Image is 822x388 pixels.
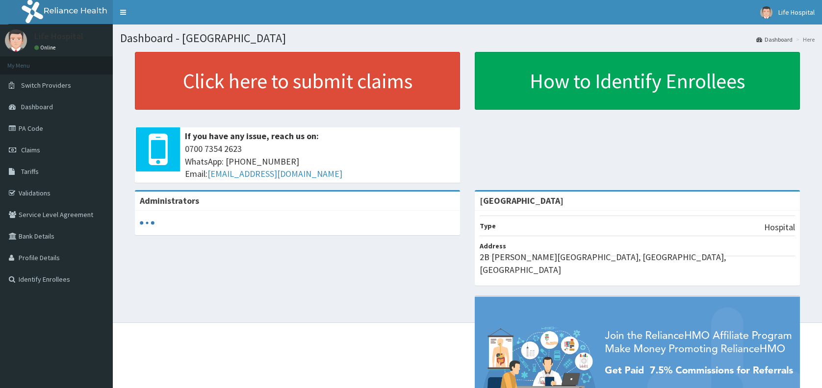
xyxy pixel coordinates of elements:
b: Address [480,242,506,250]
span: Claims [21,145,40,154]
b: Administrators [140,195,199,206]
b: Type [480,221,496,230]
p: Life Hospital [34,32,83,41]
h1: Dashboard - [GEOGRAPHIC_DATA] [120,32,815,45]
span: 0700 7354 2623 WhatsApp: [PHONE_NUMBER] Email: [185,143,455,180]
span: Life Hospital [778,8,815,17]
b: If you have any issue, reach us on: [185,130,319,142]
a: Dashboard [756,35,793,44]
span: Dashboard [21,102,53,111]
p: Hospital [764,221,795,234]
a: [EMAIL_ADDRESS][DOMAIN_NAME] [207,168,342,179]
a: How to Identify Enrollees [475,52,800,110]
svg: audio-loading [140,216,154,230]
img: User Image [760,6,772,19]
a: Click here to submit claims [135,52,460,110]
li: Here [794,35,815,44]
span: Switch Providers [21,81,71,90]
a: Online [34,44,58,51]
img: User Image [5,29,27,51]
span: Tariffs [21,167,39,176]
strong: [GEOGRAPHIC_DATA] [480,195,564,206]
p: 2B [PERSON_NAME][GEOGRAPHIC_DATA], [GEOGRAPHIC_DATA], [GEOGRAPHIC_DATA] [480,251,795,276]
